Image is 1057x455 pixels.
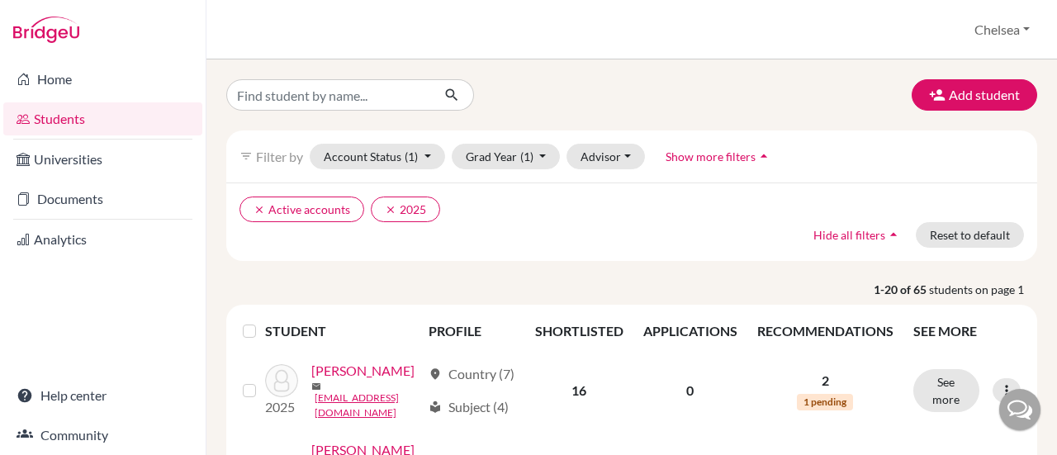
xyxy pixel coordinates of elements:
[256,149,303,164] span: Filter by
[3,63,202,96] a: Home
[666,149,756,164] span: Show more filters
[903,311,1031,351] th: SEE MORE
[885,226,902,243] i: arrow_drop_up
[311,361,415,381] a: [PERSON_NAME]
[429,397,509,417] div: Subject (4)
[265,364,298,397] img: Aivaliotis, Ioannis
[3,419,202,452] a: Community
[239,197,364,222] button: clearActive accounts
[315,391,421,420] a: [EMAIL_ADDRESS][DOMAIN_NAME]
[429,400,442,414] span: local_library
[633,311,747,351] th: APPLICATIONS
[912,79,1037,111] button: Add student
[429,364,514,384] div: Country (7)
[265,311,419,351] th: STUDENT
[566,144,645,169] button: Advisor
[874,281,929,298] strong: 1-20 of 65
[757,371,893,391] p: 2
[3,182,202,216] a: Documents
[916,222,1024,248] button: Reset to default
[756,148,772,164] i: arrow_drop_up
[371,197,440,222] button: clear2025
[310,144,445,169] button: Account Status(1)
[799,222,916,248] button: Hide all filtersarrow_drop_up
[3,102,202,135] a: Students
[525,351,633,430] td: 16
[405,149,418,164] span: (1)
[13,17,79,43] img: Bridge-U
[797,394,853,410] span: 1 pending
[652,144,786,169] button: Show more filtersarrow_drop_up
[419,311,525,351] th: PROFILE
[254,204,265,216] i: clear
[3,143,202,176] a: Universities
[239,149,253,163] i: filter_list
[967,14,1037,45] button: Chelsea
[520,149,533,164] span: (1)
[265,397,298,417] p: 2025
[3,379,202,412] a: Help center
[747,311,903,351] th: RECOMMENDATIONS
[429,367,442,381] span: location_on
[525,311,633,351] th: SHORTLISTED
[813,228,885,242] span: Hide all filters
[913,369,979,412] button: See more
[385,204,396,216] i: clear
[633,351,747,430] td: 0
[3,223,202,256] a: Analytics
[929,281,1037,298] span: students on page 1
[452,144,561,169] button: Grad Year(1)
[311,382,321,391] span: mail
[226,79,431,111] input: Find student by name...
